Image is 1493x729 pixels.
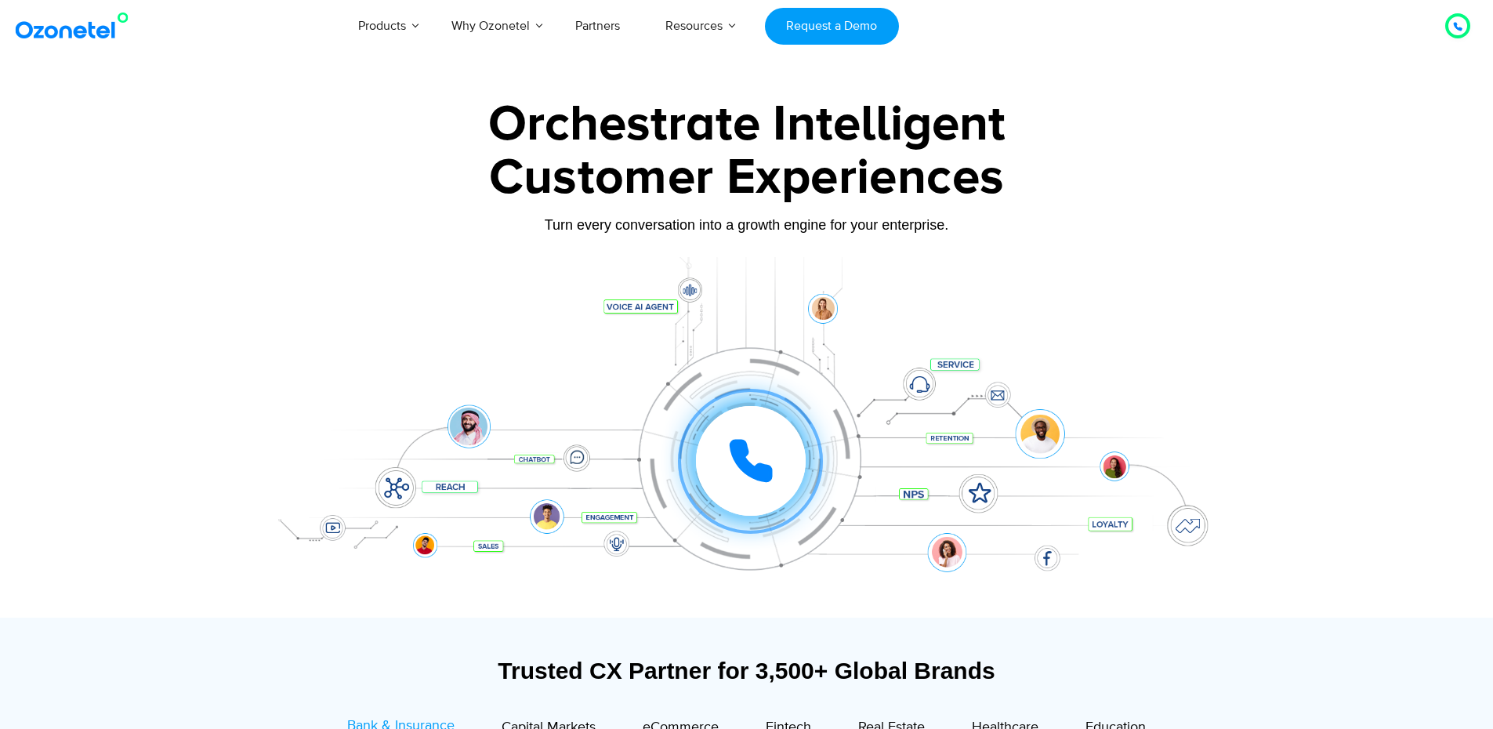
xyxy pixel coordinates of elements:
[265,657,1229,684] div: Trusted CX Partner for 3,500+ Global Brands
[257,100,1237,150] div: Orchestrate Intelligent
[765,8,899,45] a: Request a Demo
[257,140,1237,216] div: Customer Experiences
[257,216,1237,234] div: Turn every conversation into a growth engine for your enterprise.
